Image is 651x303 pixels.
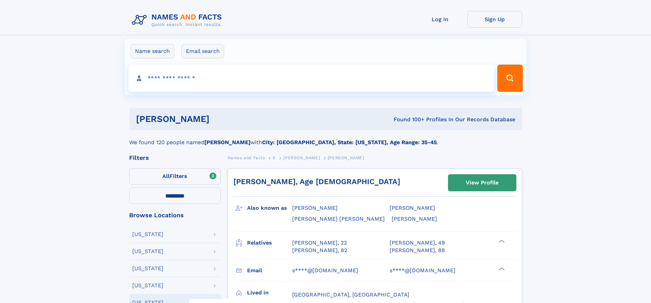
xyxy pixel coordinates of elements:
[262,139,437,146] b: City: [GEOGRAPHIC_DATA], State: [US_STATE], Age Range: 35-45
[497,239,505,243] div: ❯
[497,65,523,92] button: Search Button
[283,155,320,160] span: [PERSON_NAME]
[392,216,437,222] span: [PERSON_NAME]
[131,44,174,58] label: Name search
[129,130,522,147] div: We found 120 people named with .
[301,116,515,123] div: Found 100+ Profiles In Our Records Database
[129,11,228,29] img: Logo Names and Facts
[283,153,320,162] a: [PERSON_NAME]
[129,168,221,185] label: Filters
[292,291,409,298] span: [GEOGRAPHIC_DATA], [GEOGRAPHIC_DATA]
[390,239,445,247] a: [PERSON_NAME], 49
[128,65,494,92] input: search input
[467,11,522,28] a: Sign Up
[273,155,276,160] span: S
[497,266,505,271] div: ❯
[466,175,499,191] div: View Profile
[247,202,292,214] h3: Also known as
[132,266,163,271] div: [US_STATE]
[233,177,400,186] a: [PERSON_NAME], Age [DEMOGRAPHIC_DATA]
[162,173,169,179] span: All
[292,247,347,254] a: [PERSON_NAME], 82
[228,153,265,162] a: Names and Facts
[292,205,338,211] span: [PERSON_NAME]
[204,139,250,146] b: [PERSON_NAME]
[247,287,292,299] h3: Lived in
[413,11,467,28] a: Log In
[390,205,435,211] span: [PERSON_NAME]
[129,155,221,161] div: Filters
[132,283,163,288] div: [US_STATE]
[292,216,385,222] span: [PERSON_NAME] [PERSON_NAME]
[132,249,163,254] div: [US_STATE]
[132,232,163,237] div: [US_STATE]
[292,239,347,247] a: [PERSON_NAME], 22
[273,153,276,162] a: S
[247,237,292,249] h3: Relatives
[390,247,445,254] a: [PERSON_NAME], 88
[247,265,292,276] h3: Email
[129,212,221,218] div: Browse Locations
[328,155,364,160] span: [PERSON_NAME]
[181,44,224,58] label: Email search
[136,115,302,123] h1: [PERSON_NAME]
[448,175,516,191] a: View Profile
